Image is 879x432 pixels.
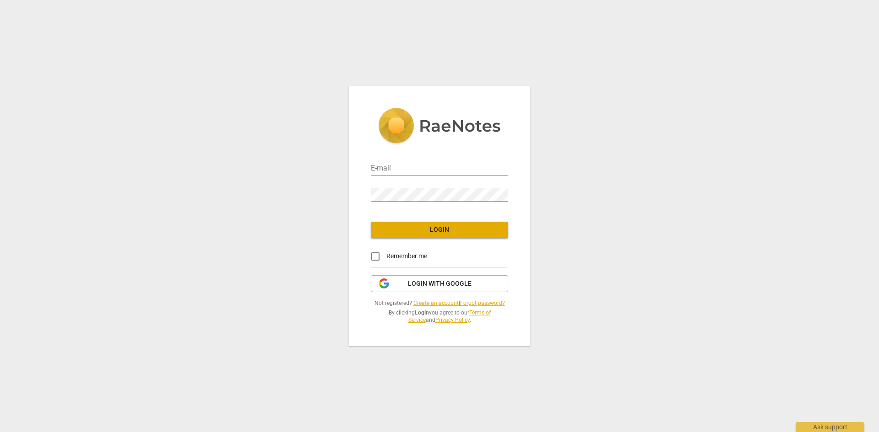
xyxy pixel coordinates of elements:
[796,422,864,432] div: Ask support
[378,108,501,145] img: 5ac2273c67554f335776073100b6d88f.svg
[408,279,472,288] span: Login with Google
[378,225,501,235] span: Login
[371,309,508,324] span: By clicking you agree to our and .
[408,309,491,324] a: Terms of Service
[435,317,470,323] a: Privacy Policy
[413,300,459,306] a: Create an account
[371,299,508,307] span: Not registered? |
[371,222,508,238] button: Login
[386,251,427,261] span: Remember me
[415,309,429,316] b: Login
[371,275,508,293] button: Login with Google
[460,300,505,306] a: Forgot password?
